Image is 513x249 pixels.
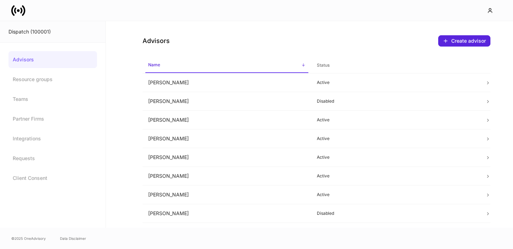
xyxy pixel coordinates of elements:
[143,204,311,223] td: [PERSON_NAME]
[143,111,311,129] td: [PERSON_NAME]
[317,136,474,141] p: Active
[148,61,160,68] h6: Name
[143,223,311,242] td: Engineering Test
[8,51,97,68] a: Advisors
[143,186,311,204] td: [PERSON_NAME]
[317,154,474,160] p: Active
[8,28,97,35] div: Dispatch (100001)
[145,58,308,73] span: Name
[8,110,97,127] a: Partner Firms
[8,91,97,108] a: Teams
[317,173,474,179] p: Active
[317,211,474,216] p: Disabled
[143,148,311,167] td: [PERSON_NAME]
[317,117,474,123] p: Active
[317,80,474,85] p: Active
[317,98,474,104] p: Disabled
[143,129,311,148] td: [PERSON_NAME]
[143,92,311,111] td: [PERSON_NAME]
[317,62,330,68] h6: Status
[60,236,86,241] a: Data Disclaimer
[8,71,97,88] a: Resource groups
[314,58,477,73] span: Status
[8,130,97,147] a: Integrations
[8,150,97,167] a: Requests
[438,35,490,47] button: Create advisor
[8,170,97,187] a: Client Consent
[143,37,170,45] h4: Advisors
[143,73,311,92] td: [PERSON_NAME]
[443,38,486,44] div: Create advisor
[317,192,474,198] p: Active
[11,236,46,241] span: © 2025 OneAdvisory
[143,167,311,186] td: [PERSON_NAME]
